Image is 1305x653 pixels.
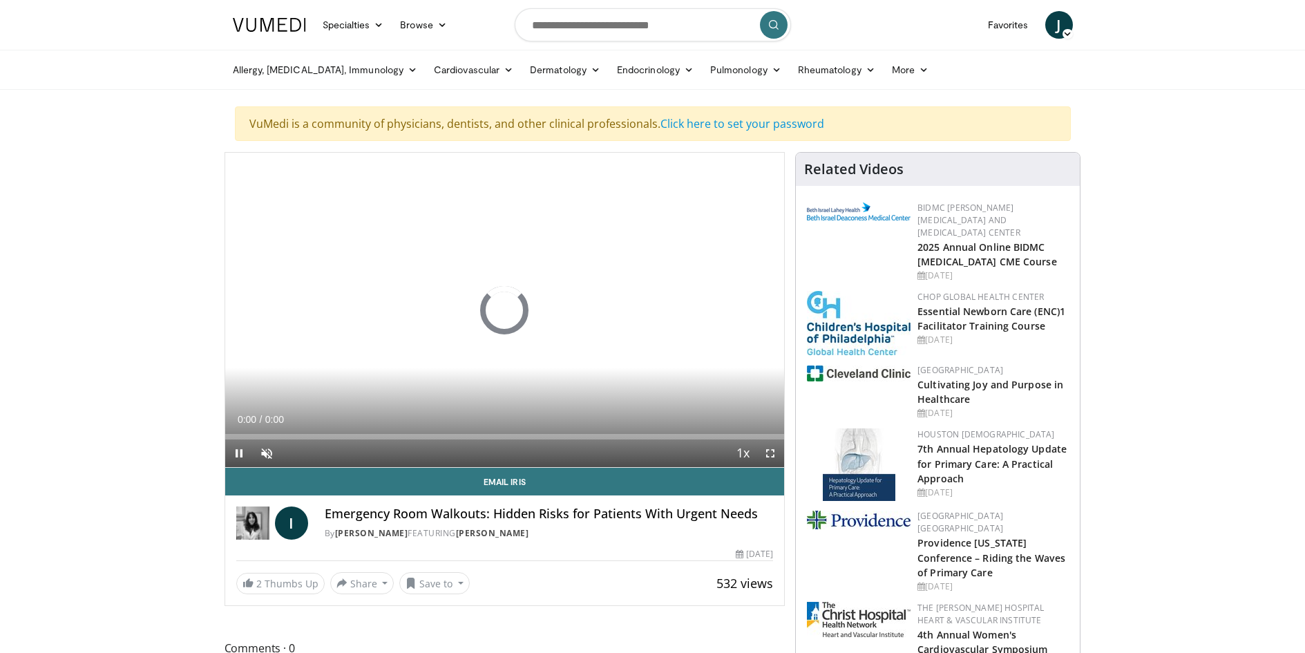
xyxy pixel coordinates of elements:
[917,334,1069,346] div: [DATE]
[917,305,1065,332] a: Essential Newborn Care (ENC)1 Facilitator Training Course
[790,56,884,84] a: Rheumatology
[917,240,1057,268] a: 2025 Annual Online BIDMC [MEDICAL_DATA] CME Course
[756,439,784,467] button: Fullscreen
[335,527,408,539] a: [PERSON_NAME]
[260,414,263,425] span: /
[330,572,394,594] button: Share
[807,366,911,381] img: 1ef99228-8384-4f7a-af87-49a18d542794.png.150x105_q85_autocrop_double_scale_upscale_version-0.2.jpg
[325,507,774,522] h4: Emergency Room Walkouts: Hidden Risks for Patients With Urgent Needs
[917,510,1003,534] a: [GEOGRAPHIC_DATA] [GEOGRAPHIC_DATA]
[225,434,785,439] div: Progress Bar
[660,116,824,131] a: Click here to set your password
[917,486,1069,499] div: [DATE]
[253,439,280,467] button: Unmute
[238,414,256,425] span: 0:00
[426,56,522,84] a: Cardiovascular
[917,407,1069,419] div: [DATE]
[917,428,1054,440] a: Houston [DEMOGRAPHIC_DATA]
[917,291,1044,303] a: CHOP Global Health Center
[236,507,269,540] img: Dr. Iris Gorfinkel
[917,580,1069,593] div: [DATE]
[522,56,609,84] a: Dermatology
[456,527,529,539] a: [PERSON_NAME]
[609,56,702,84] a: Endocrinology
[917,602,1044,626] a: The [PERSON_NAME] Hospital Heart & Vascular Institute
[225,439,253,467] button: Pause
[235,106,1071,141] div: VuMedi is a community of physicians, dentists, and other clinical professionals.
[515,8,791,41] input: Search topics, interventions
[980,11,1037,39] a: Favorites
[807,602,911,637] img: 32b1860c-ff7d-4915-9d2b-64ca529f373e.jpg.150x105_q85_autocrop_double_scale_upscale_version-0.2.jpg
[233,18,306,32] img: VuMedi Logo
[225,468,785,495] a: Email Iris
[275,507,308,540] a: I
[917,442,1067,484] a: 7th Annual Hepatology Update for Primary Care: A Practical Approach
[917,364,1003,376] a: [GEOGRAPHIC_DATA]
[225,153,785,468] video-js: Video Player
[392,11,455,39] a: Browse
[399,572,470,594] button: Save to
[823,428,895,501] img: 83b65fa9-3c25-403e-891e-c43026028dd2.jpg.150x105_q85_autocrop_double_scale_upscale_version-0.2.jpg
[917,202,1020,238] a: BIDMC [PERSON_NAME][MEDICAL_DATA] and [MEDICAL_DATA] Center
[256,577,262,590] span: 2
[314,11,392,39] a: Specialties
[702,56,790,84] a: Pulmonology
[325,527,774,540] div: By FEATURING
[265,414,284,425] span: 0:00
[917,269,1069,282] div: [DATE]
[917,536,1065,578] a: Providence [US_STATE] Conference – Riding the Waves of Primary Care
[807,202,911,220] img: c96b19ec-a48b-46a9-9095-935f19585444.png.150x105_q85_autocrop_double_scale_upscale_version-0.2.png
[225,56,426,84] a: Allergy, [MEDICAL_DATA], Immunology
[807,511,911,529] img: 9aead070-c8c9-47a8-a231-d8565ac8732e.png.150x105_q85_autocrop_double_scale_upscale_version-0.2.jpg
[884,56,937,84] a: More
[917,378,1063,406] a: Cultivating Joy and Purpose in Healthcare
[1045,11,1073,39] a: J
[236,573,325,594] a: 2 Thumbs Up
[716,575,773,592] span: 532 views
[729,439,756,467] button: Playback Rate
[736,548,773,560] div: [DATE]
[804,161,904,178] h4: Related Videos
[807,291,911,355] img: 8fbf8b72-0f77-40e1-90f4-9648163fd298.jpg.150x105_q85_autocrop_double_scale_upscale_version-0.2.jpg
